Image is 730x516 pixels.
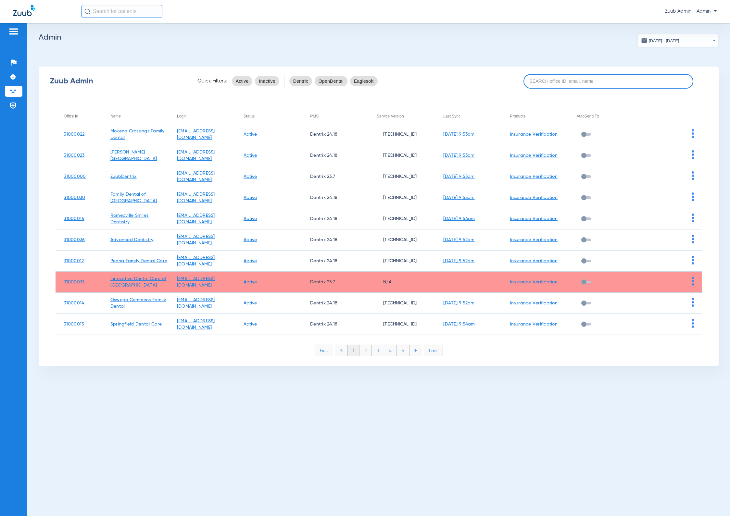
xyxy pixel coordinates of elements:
a: Insurance Verification [510,174,558,179]
a: Peoria Family Dental Care [110,259,167,263]
td: Dentrix 24.18 [302,314,369,335]
li: 2 [359,345,372,356]
button: [DATE] - [DATE] [637,34,719,47]
img: date.svg [641,37,648,44]
td: [TECHNICAL_ID] [369,251,435,272]
div: AutoSend Tx [576,113,635,120]
a: ZuubDentrix [110,174,137,179]
div: Office Id [64,113,78,120]
td: Dentrix 23.7 [302,272,369,293]
a: [EMAIL_ADDRESS][DOMAIN_NAME] [177,150,215,161]
td: Dentrix 24.18 [302,293,369,314]
span: Inactive [259,78,275,84]
img: group-dot-blue.svg [692,171,694,180]
span: Active [236,78,249,84]
span: OpenDental [319,78,344,84]
td: Dentrix 24.18 [302,251,369,272]
a: Insurance Verification [510,322,558,326]
img: group-dot-blue.svg [692,277,694,286]
a: Insurance Verification [510,153,558,158]
a: [EMAIL_ADDRESS][DOMAIN_NAME] [177,234,215,245]
td: Dentrix 24.18 [302,145,369,166]
a: Active [244,259,257,263]
div: Last Sync [443,113,460,120]
a: Insurance Verification [510,280,558,284]
a: Active [244,195,257,200]
a: [EMAIL_ADDRESS][DOMAIN_NAME] [177,255,215,266]
li: 3 [372,345,384,356]
a: [DATE] 9:53am [443,132,474,137]
img: group-dot-blue.svg [692,192,694,201]
a: [EMAIL_ADDRESS][DOMAIN_NAME] [177,319,215,330]
mat-chip-listbox: pms-filters [289,75,378,88]
div: PMS [310,113,319,120]
td: [TECHNICAL_ID] [369,314,435,335]
div: Name [110,113,169,120]
li: Last [424,345,443,356]
li: First [315,345,333,356]
div: Zuub Admin [50,78,186,84]
a: 31000036 [64,238,85,242]
a: 31000000 [64,174,86,179]
a: 31000012 [64,259,84,263]
span: Eaglesoft [354,78,374,84]
h2: Admin [39,34,719,41]
td: [TECHNICAL_ID] [369,166,435,187]
div: Products [510,113,525,120]
a: [EMAIL_ADDRESS][DOMAIN_NAME] [177,171,215,182]
a: Advanced Dentistry [110,238,154,242]
a: Mokena Crossings Family Dental [110,129,165,140]
a: Active [244,216,257,221]
td: Dentrix 24.18 [302,229,369,251]
a: [DATE] 9:52am [443,238,474,242]
a: 31000033 [64,280,84,284]
div: Products [510,113,568,120]
a: Family Dental of [GEOGRAPHIC_DATA] [110,192,157,203]
a: Insurance Verification [510,132,558,137]
span: Zuub Admin - Admin [665,8,717,15]
div: PMS [310,113,369,120]
img: group-dot-blue.svg [692,214,694,222]
a: Insurance Verification [510,195,558,200]
a: Active [244,301,257,305]
mat-chip-listbox: status-filters [232,75,279,88]
div: Status [244,113,255,120]
div: Office Id [64,113,102,120]
a: [DATE] 9:53am [443,195,474,200]
a: Insurance Verification [510,238,558,242]
a: [DATE] 9:52am [443,259,474,263]
a: 31000030 [64,195,85,200]
a: [DATE] 9:52am [443,301,474,305]
td: Dentrix 24.18 [302,208,369,229]
td: [TECHNICAL_ID] [369,293,435,314]
a: Innovative Dental Care of [GEOGRAPHIC_DATA] [110,276,166,288]
input: SEARCH office ID, email, name [523,74,694,89]
a: 31000016 [64,216,84,221]
a: Active [244,153,257,158]
a: [EMAIL_ADDRESS][DOMAIN_NAME] [177,298,215,309]
a: [EMAIL_ADDRESS][DOMAIN_NAME] [177,129,215,140]
td: [TECHNICAL_ID] [369,229,435,251]
a: [DATE] 9:54am [443,322,475,326]
a: Springfield Dental Care [110,322,162,326]
span: Dentrix [293,78,308,84]
a: 31000023 [64,153,84,158]
li: 1 [347,345,359,356]
a: Insurance Verification [510,301,558,305]
td: Dentrix 24.18 [302,124,369,145]
a: Active [244,238,257,242]
img: group-dot-blue.svg [692,256,694,264]
div: AutoSend Tx [576,113,599,120]
a: Active [244,132,257,137]
li: 5 [397,345,409,356]
a: Active [244,322,257,326]
td: [TECHNICAL_ID] [369,145,435,166]
div: Name [110,113,121,120]
div: Service Version [377,113,435,120]
td: [TECHNICAL_ID] [369,208,435,229]
a: [DATE] 9:53am [443,153,474,158]
a: 31000014 [64,301,84,305]
li: 4 [384,345,397,356]
div: Login [177,113,186,120]
a: Insurance Verification [510,259,558,263]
